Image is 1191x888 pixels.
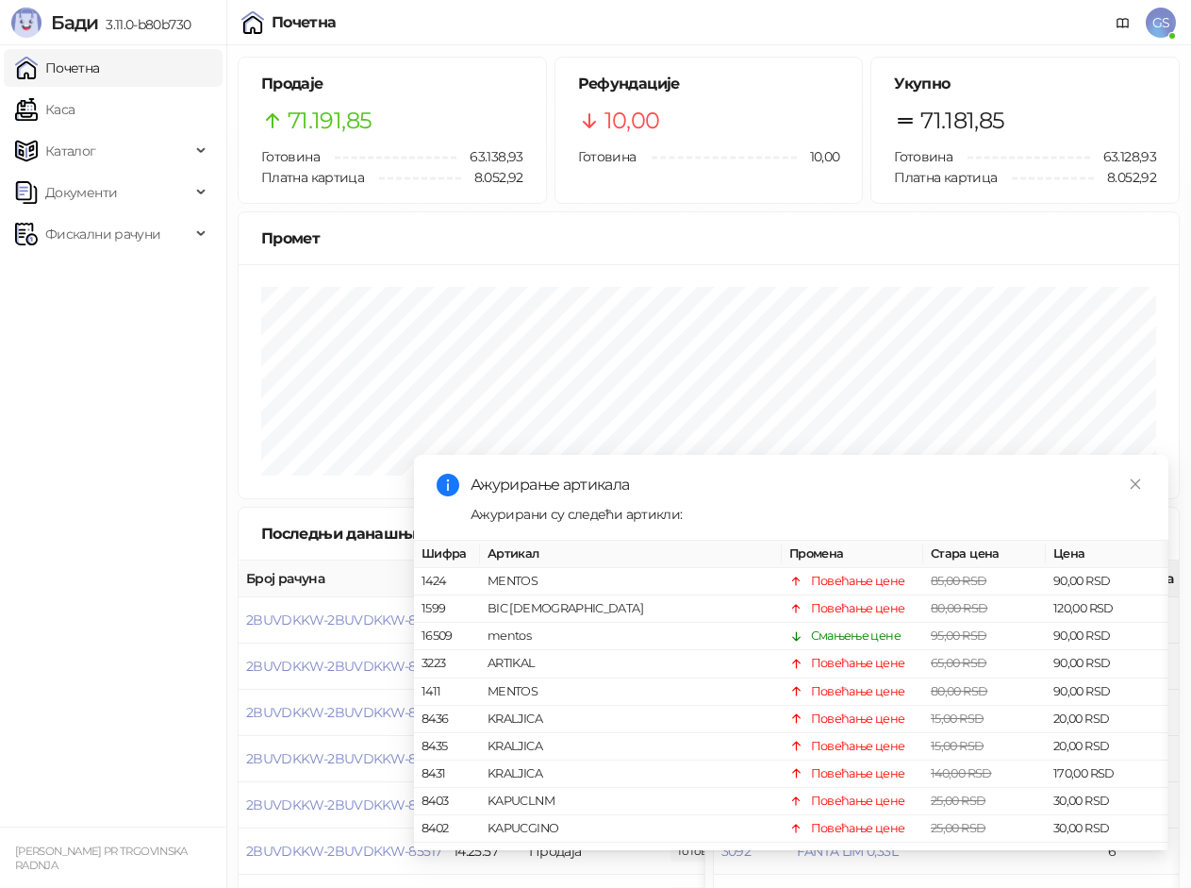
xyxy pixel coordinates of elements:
td: KRALJICA [480,706,782,733]
span: 25,00 RSD [931,821,985,835]
div: Повећање цене [811,572,905,591]
td: 1599 [414,595,480,623]
div: Последњи данашњи рачуни [261,522,511,545]
th: Стара цена [923,541,1046,568]
span: Документи [45,174,117,211]
h5: Продаје [261,73,523,95]
td: 8436 [414,706,480,733]
td: 12891 [414,843,480,870]
td: paradajz [480,843,782,870]
div: Повећање цене [811,654,905,673]
td: 20,00 RSD [1046,733,1168,761]
h5: Укупно [894,73,1156,95]
td: 120,00 RSD [1046,843,1168,870]
div: Ажурирање артикала [471,474,1146,496]
span: Каталог [45,132,96,170]
button: 2BUVDKKW-2BUVDKKW-85517 [246,843,441,860]
span: 80,00 RSD [931,683,987,697]
div: Повећање цене [811,764,905,783]
span: Платна картица [261,169,364,186]
th: Број рачуна [239,561,446,597]
span: 10,00 [797,146,840,167]
span: Фискални рачуни [45,215,160,253]
td: 90,00 RSD [1046,568,1168,595]
td: 30,00 RSD [1046,815,1168,843]
td: 1424 [414,568,480,595]
span: Готовина [894,148,952,165]
span: 3.11.0-b80b730 [98,16,190,33]
span: Готовина [578,148,637,165]
span: 10,00 [604,103,660,139]
td: 1411 [414,678,480,705]
td: KRALJICA [480,733,782,761]
span: Бади [51,11,98,34]
span: Готовина [261,148,320,165]
span: info-circle [437,474,459,496]
td: 8403 [414,788,480,815]
div: Ажурирани су следећи артикли: [471,504,1146,525]
button: 2BUVDKKW-2BUVDKKW-85518 [246,796,442,813]
div: Повећање цене [811,681,905,700]
div: Повећање цене [811,737,905,756]
span: 95,00 RSD [931,628,986,643]
td: 120,00 RSD [1046,595,1168,623]
td: 3223 [414,650,480,678]
a: Документација [1108,8,1138,38]
div: Смањење цене [811,627,901,645]
td: 8402 [414,815,480,843]
span: 65,00 RSD [931,656,986,670]
a: Каса [15,91,74,128]
th: Шифра [414,541,480,568]
td: mentos [480,623,782,650]
button: 2BUVDKKW-2BUVDKKW-85522 [246,612,444,628]
span: 8.052,92 [1094,167,1156,188]
div: Повећање цене [811,792,905,811]
span: 85,00 RSD [931,574,986,588]
td: 30,00 RSD [1046,788,1168,815]
td: 8431 [414,761,480,788]
button: 2BUVDKKW-2BUVDKKW-85521 [246,658,441,675]
td: 90,00 RSD [1046,678,1168,705]
div: Промет [261,226,1156,250]
div: Повећање цене [811,599,905,618]
td: MENTOS [480,678,782,705]
span: 63.128,93 [1090,146,1156,167]
span: 71.181,85 [920,103,1004,139]
td: 8435 [414,733,480,761]
small: [PERSON_NAME] PR TRGOVINSKA RADNJA [15,845,188,872]
td: 170,00 RSD [1046,761,1168,788]
td: 20,00 RSD [1046,706,1168,733]
th: Артикал [480,541,782,568]
button: 2BUVDKKW-2BUVDKKW-85520 [246,704,445,721]
td: KAPUCLNM [480,788,782,815]
a: Close [1125,474,1146,494]
span: Платна картица [894,169,997,186]
span: 63.138,93 [456,146,522,167]
div: Повећање цене [811,846,905,865]
div: Почетна [272,15,337,30]
span: close [1129,478,1142,491]
td: 16509 [414,623,480,650]
button: 2BUVDKKW-2BUVDKKW-85519 [246,750,442,767]
a: Почетна [15,49,100,87]
th: Промена [782,541,923,568]
span: 8.052,92 [461,167,523,188]
td: KRALJICA [480,761,782,788]
span: 110,00 RSD [931,848,989,863]
div: Повећање цене [811,710,905,729]
div: Повећање цене [811,819,905,838]
span: 71.191,85 [288,103,372,139]
td: MENTOS [480,568,782,595]
img: Logo [11,8,41,38]
h5: Рефундације [578,73,840,95]
span: GS [1146,8,1176,38]
span: 25,00 RSD [931,794,985,808]
th: Цена [1046,541,1168,568]
span: 15,00 RSD [931,712,984,726]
